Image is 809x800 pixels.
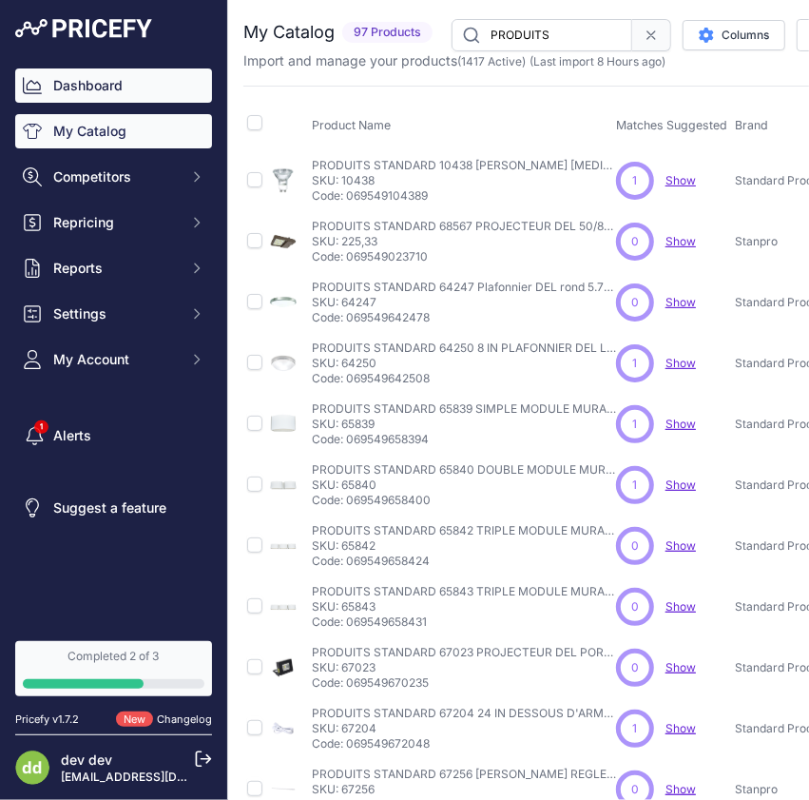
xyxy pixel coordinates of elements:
p: Code: 069549658424 [312,554,616,569]
p: PRODUITS STANDARD 67256 [PERSON_NAME] REGLETTE DEL 36PO 120V 4K 1194LM BLANC DIMM [312,767,616,782]
p: SKU: 65840 [312,478,616,493]
a: Show [665,599,696,614]
p: SKU: 10438 [312,173,616,188]
p: Code: 069549672048 [312,736,616,751]
p: Code: 069549658394 [312,432,616,447]
p: Code: 069549670235 [312,675,616,691]
span: ( ) [457,54,526,68]
div: Completed 2 of 3 [23,649,204,664]
p: SKU: 225,33 [312,234,616,249]
p: PRODUITS STANDARD 68567 PROJECTEUR DEL 50/80/100/150W 3CCT 120/277V BRZ [312,219,616,234]
span: Settings [53,304,178,323]
a: Show [665,478,696,492]
span: 1 [633,720,638,737]
nav: Sidebar [15,68,212,618]
a: Show [665,417,696,431]
span: 0 [631,537,639,555]
button: Columns [683,20,785,50]
span: 0 [631,781,639,798]
button: Reports [15,251,212,285]
p: SKU: 64247 [312,295,616,310]
span: (Last import 8 Hours ago) [530,54,665,68]
button: My Account [15,342,212,377]
input: Search [452,19,632,51]
span: 1 [633,172,638,189]
p: PRODUITS STANDARD 65843 TRIPLE MODULE MURAL DEL LUMINAIRE TRADITIONNEL 30 W 120 V 4 000 K NICKEL ... [312,584,616,599]
p: SKU: 65839 [312,417,616,432]
a: dev dev [61,751,112,768]
a: Show [665,782,696,796]
span: 0 [631,294,639,311]
span: Matches Suggested [616,118,727,132]
span: My Account [53,350,178,369]
button: Settings [15,297,212,331]
a: Show [665,721,696,735]
span: Product Name [312,118,391,132]
p: Code: 069549104389 [312,188,616,204]
span: Reports [53,259,178,278]
span: New [116,712,153,728]
a: Show [665,660,696,674]
img: Pricefy Logo [15,19,152,38]
a: [EMAIL_ADDRESS][DOMAIN_NAME] [61,770,260,784]
p: Import and manage your products [243,51,665,70]
a: Show [665,356,696,370]
p: PRODUITS STANDARD 10438 [PERSON_NAME] [MEDICAL_DATA] 50W GU10 130V NFL CG [312,158,616,173]
a: Show [665,173,696,187]
p: Code: 069549658400 [312,493,616,508]
p: Code: 069549658431 [312,615,616,630]
p: SKU: 67023 [312,660,616,675]
p: PRODUITS STANDARD 65839 SIMPLE MODULE MURAL DEL LUMINAIRE TRADITIONNEL 10 W 120 V 4 000 K NICKEL ... [312,401,616,417]
span: 1 [633,355,638,372]
span: Repricing [53,213,178,232]
span: Brand [735,118,768,132]
span: 0 [631,659,639,676]
p: SKU: 65843 [312,599,616,615]
p: PRODUITS STANDARD 65840 DOUBLE MODULE MURAL DEL LUMINAIRE TRADITIONNEL 20 W 120 V 3 000 K NICKEL ... [312,462,616,478]
a: 1417 Active [461,54,522,68]
a: Alerts [15,419,212,453]
p: PRODUITS STANDARD 67204 24 IN DESSOUS D'ARMOIRE BRETELLE POUR DEL PIVOTANT TCC RÉGLABLES ET PUIS ... [312,706,616,721]
p: Code: 069549642478 [312,310,616,325]
h2: My Catalog [243,19,335,46]
p: Code: 069549642508 [312,371,616,386]
p: SKU: 67204 [312,721,616,736]
p: SKU: 67256 [312,782,616,797]
a: Suggest a feature [15,491,212,525]
button: Competitors [15,160,212,194]
div: Pricefy v1.7.2 [15,712,79,728]
button: Repricing [15,205,212,240]
a: My Catalog [15,114,212,148]
p: Code: 069549023710 [312,249,616,264]
p: SKU: 65842 [312,538,616,554]
a: Completed 2 of 3 [15,641,212,696]
span: 0 [631,233,639,250]
p: PRODUITS STANDARD 65842 TRIPLE MODULE MURAL DEL LUMINAIRE TRADITIONNEL 30 W 120 V 3 000 K NICKEL ... [312,523,616,538]
a: Show [665,295,696,309]
span: 97 Products [342,22,433,44]
p: PRODUITS STANDARD 67023 PROJECTEUR DEL PORTATIF10W 100/240V 2-4HR BATT [312,645,616,660]
p: PRODUITS STANDARD 64250 8 IN PLAFONNIER DEL LUMINAIRE ANNEAU UNIQUE 12 W 120 V 4 000 K NICKEL BR ... [312,341,616,356]
a: Dashboard [15,68,212,103]
span: 1 [633,416,638,433]
p: SKU: 64250 [312,356,616,371]
a: Show [665,538,696,553]
a: Changelog [157,712,212,726]
span: 1 [633,477,638,494]
a: Show [665,234,696,248]
span: 0 [631,598,639,615]
p: PRODUITS STANDARD 64247 Plafonnier DEL rond 5.75 po 550lm 10W 3000K nickel brossé [312,280,616,295]
span: Competitors [53,167,178,186]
